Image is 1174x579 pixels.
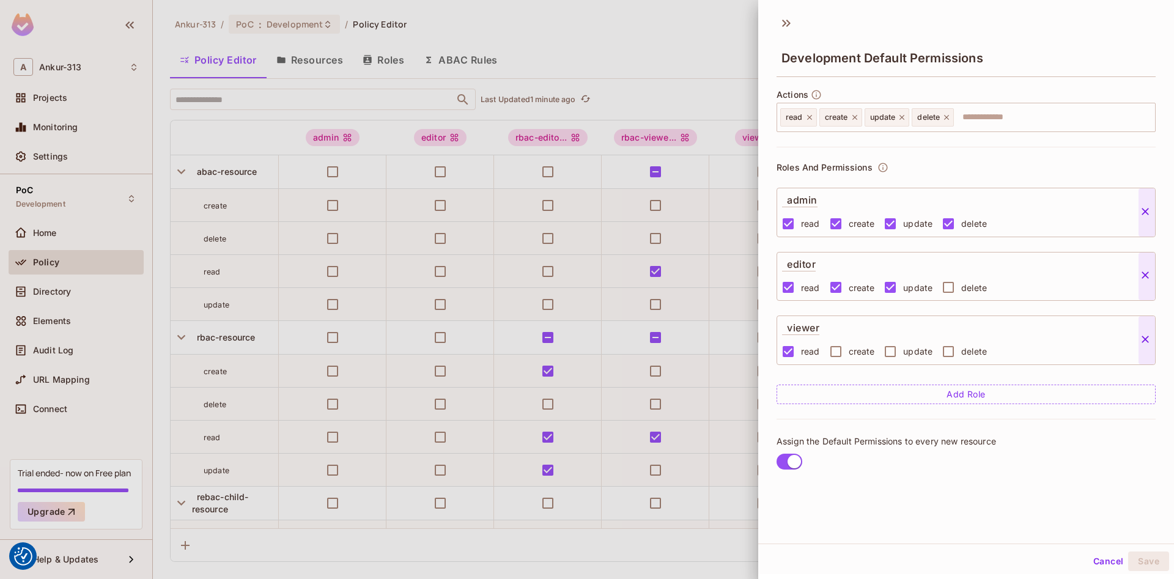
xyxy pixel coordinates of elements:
[781,51,983,65] span: Development Default Permissions
[870,112,896,122] span: update
[865,108,910,127] div: update
[780,108,817,127] div: read
[903,218,932,229] span: update
[849,282,875,293] span: create
[786,112,803,122] span: read
[961,218,987,229] span: delete
[801,282,820,293] span: read
[1088,551,1128,571] button: Cancel
[782,253,816,271] p: editor
[903,282,932,293] span: update
[912,108,954,127] div: delete
[782,188,818,207] p: admin
[849,345,875,357] span: create
[14,547,32,566] img: Revisit consent button
[782,316,819,335] p: viewer
[14,547,32,566] button: Consent Preferences
[961,345,987,357] span: delete
[801,345,820,357] span: read
[777,90,808,100] span: Actions
[777,385,1156,404] button: Add Role
[1128,551,1169,571] button: Save
[819,108,862,127] div: create
[849,218,875,229] span: create
[903,345,932,357] span: update
[801,218,820,229] span: read
[917,112,940,122] span: delete
[777,436,996,447] span: Assign the Default Permissions to every new resource
[777,163,873,172] p: Roles And Permissions
[825,112,848,122] span: create
[961,282,987,293] span: delete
